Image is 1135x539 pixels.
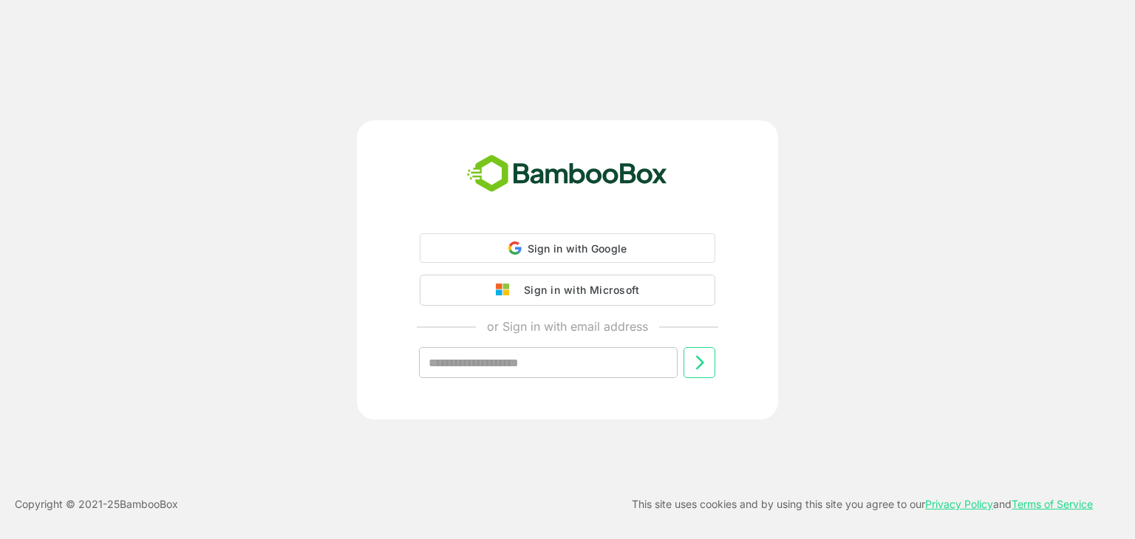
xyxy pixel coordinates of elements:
[517,281,639,300] div: Sign in with Microsoft
[15,495,178,513] p: Copyright © 2021- 25 BambooBox
[459,150,675,199] img: bamboobox
[420,233,715,263] div: Sign in with Google
[528,242,627,255] span: Sign in with Google
[925,498,993,510] a: Privacy Policy
[496,284,517,297] img: google
[632,495,1093,513] p: This site uses cookies and by using this site you agree to our and
[487,317,648,335] p: or Sign in with email address
[420,275,715,306] button: Sign in with Microsoft
[1012,498,1093,510] a: Terms of Service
